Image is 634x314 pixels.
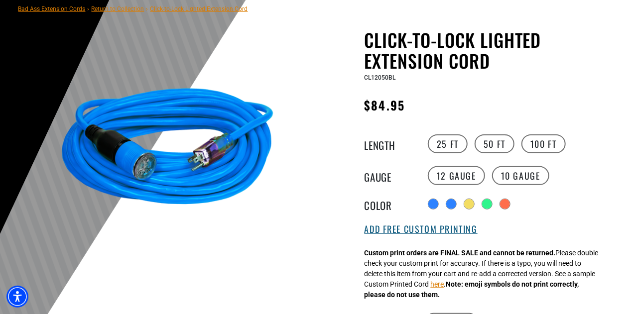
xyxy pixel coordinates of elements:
span: $84.95 [365,96,405,114]
a: Return to Collection [92,5,144,12]
img: blue [48,31,288,271]
div: Accessibility Menu [6,286,28,308]
div: Please double check your custom print for accuracy. If there is a typo, you will need to delete t... [365,248,599,300]
button: Add Free Custom Printing [365,224,478,235]
legend: Length [365,137,414,150]
span: CL12050BL [365,74,396,81]
a: Bad Ass Extension Cords [18,5,86,12]
label: 10 Gauge [492,166,549,185]
legend: Color [365,198,414,210]
label: 100 FT [521,134,566,153]
label: 50 FT [475,134,514,153]
span: › [146,5,148,12]
span: Click-to-Lock Lighted Extension Cord [150,5,248,12]
legend: Gauge [365,169,414,182]
button: here [431,279,444,290]
strong: Note: emoji symbols do not print correctly, please do not use them. [365,280,579,299]
label: 25 FT [428,134,468,153]
strong: Custom print orders are FINAL SALE and cannot be returned. [365,249,556,257]
label: 12 Gauge [428,166,485,185]
span: › [88,5,90,12]
h1: Click-to-Lock Lighted Extension Cord [365,29,609,71]
nav: breadcrumbs [18,2,248,14]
